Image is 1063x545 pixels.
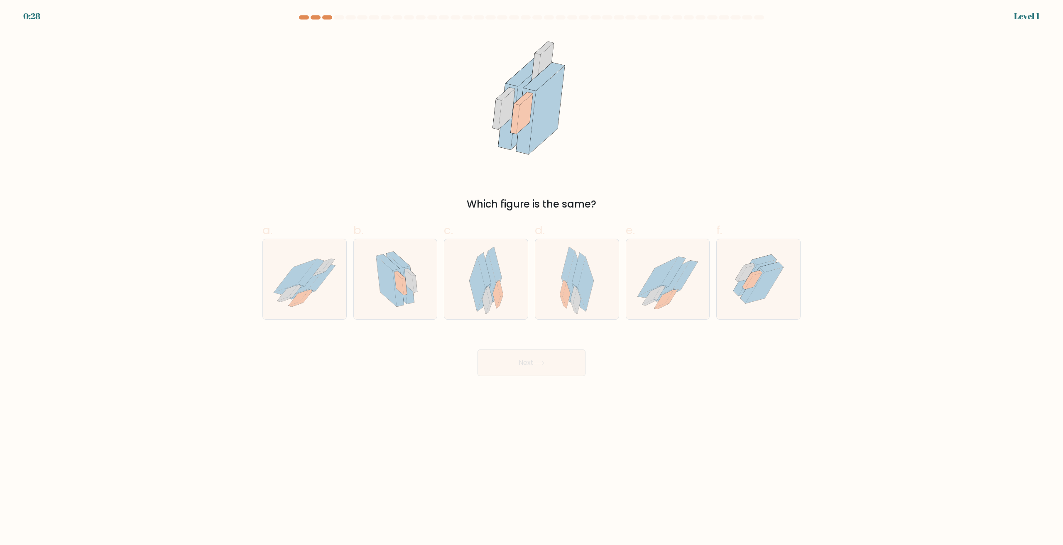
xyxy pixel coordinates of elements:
[626,222,635,238] span: e.
[1014,10,1040,22] div: Level 1
[716,222,722,238] span: f.
[267,197,796,212] div: Which figure is the same?
[478,349,585,376] button: Next
[262,222,272,238] span: a.
[23,10,40,22] div: 0:28
[535,222,545,238] span: d.
[444,222,453,238] span: c.
[353,222,363,238] span: b.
